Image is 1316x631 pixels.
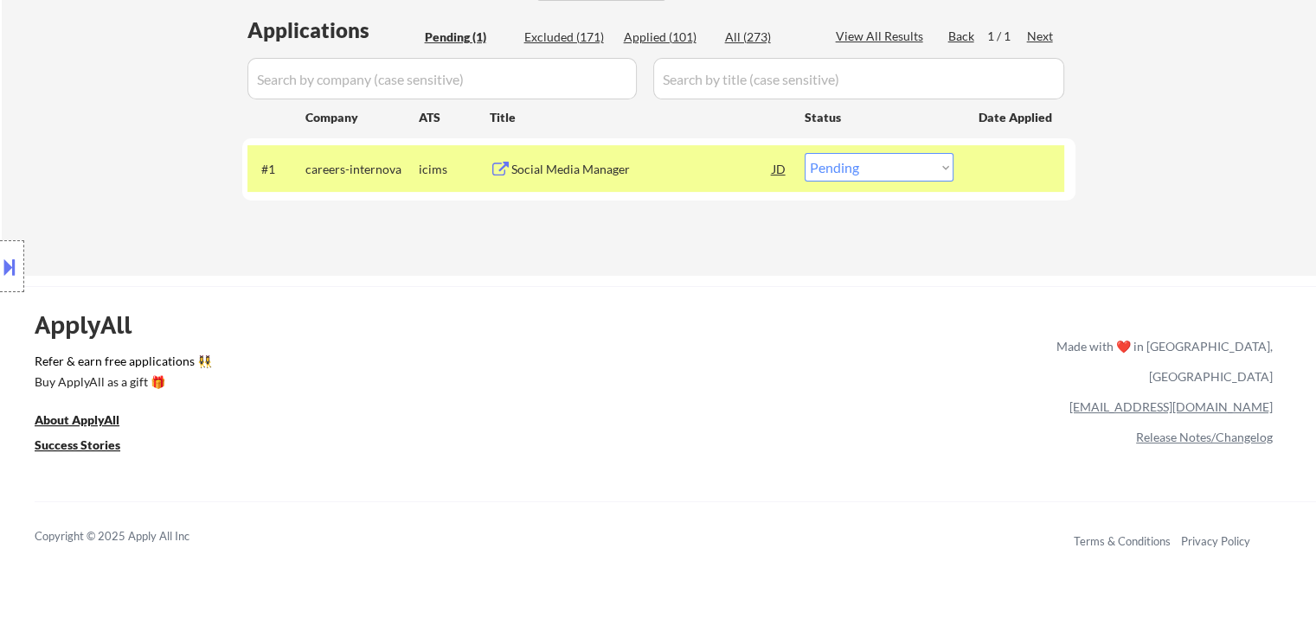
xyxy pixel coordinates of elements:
[1181,534,1250,548] a: Privacy Policy
[35,528,234,545] div: Copyright © 2025 Apply All Inc
[419,109,490,126] div: ATS
[948,28,976,45] div: Back
[247,58,637,99] input: Search by company (case sensitive)
[419,161,490,178] div: icims
[624,29,710,46] div: Applied (101)
[490,109,788,126] div: Title
[35,437,120,452] u: Success Stories
[771,153,788,184] div: JD
[305,161,419,178] div: careers-internova
[987,28,1027,45] div: 1 / 1
[35,355,695,373] a: Refer & earn free applications 👯‍♀️
[805,101,953,132] div: Status
[35,437,144,458] a: Success Stories
[305,109,419,126] div: Company
[979,109,1055,126] div: Date Applied
[1069,399,1273,414] a: [EMAIL_ADDRESS][DOMAIN_NAME]
[247,20,419,41] div: Applications
[836,28,928,45] div: View All Results
[511,161,773,178] div: Social Media Manager
[725,29,812,46] div: All (273)
[1136,430,1273,444] a: Release Notes/Changelog
[1074,534,1171,548] a: Terms & Conditions
[1050,331,1273,392] div: Made with ❤️ in [GEOGRAPHIC_DATA], [GEOGRAPHIC_DATA]
[1027,28,1055,45] div: Next
[653,58,1064,99] input: Search by title (case sensitive)
[425,29,511,46] div: Pending (1)
[524,29,611,46] div: Excluded (171)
